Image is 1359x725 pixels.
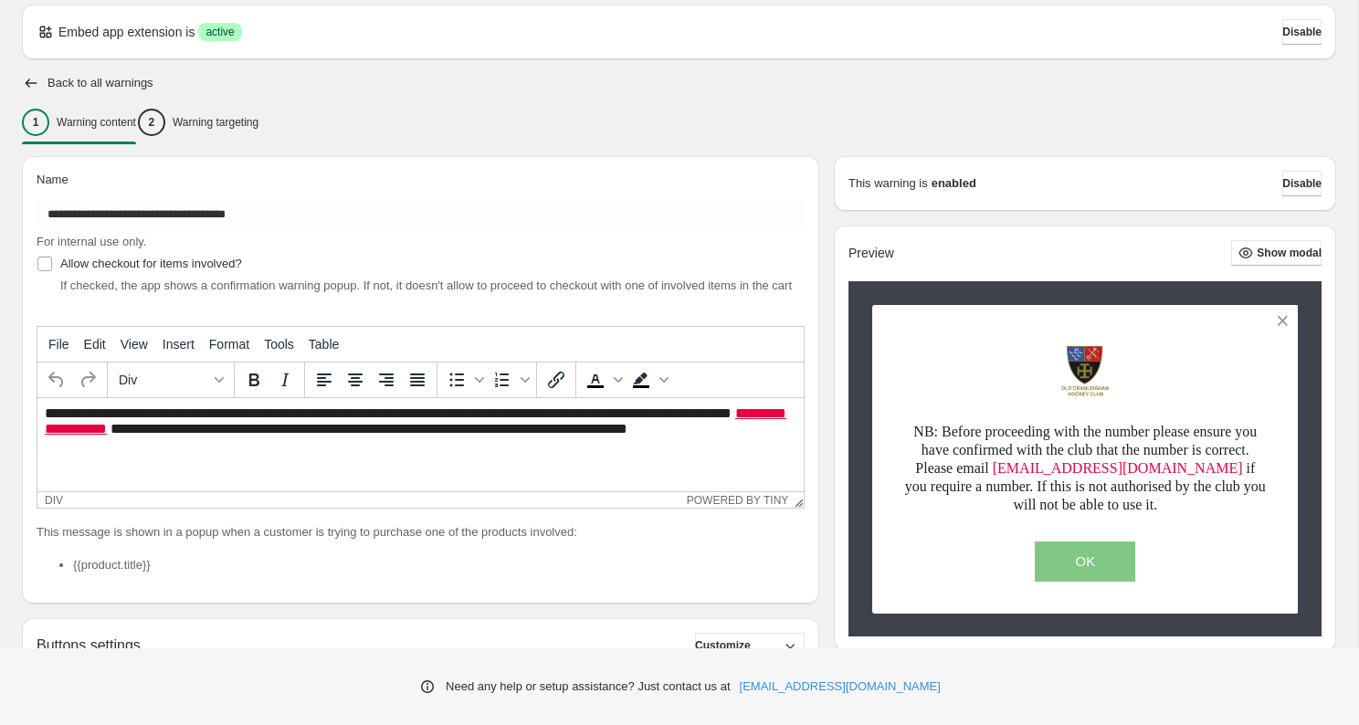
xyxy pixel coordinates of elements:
[1282,171,1322,196] button: Disable
[41,364,72,395] button: Undo
[848,246,894,261] h2: Preview
[173,115,258,130] p: Warning targeting
[402,364,433,395] button: Justify
[695,633,805,658] button: Customize
[48,337,69,352] span: File
[60,278,792,292] span: If checked, the app shows a confirmation warning popup. If not, it doesn't allow to proceed to ch...
[209,337,249,352] span: Format
[1257,246,1322,260] span: Show modal
[441,364,487,395] div: Bullet list
[1282,19,1322,45] button: Disable
[73,556,805,574] li: {{product.title}}
[904,423,1267,514] div: NB: Before proceeding with the number please ensure you have confirmed with the club that the num...
[111,364,230,395] button: Formats
[687,494,789,507] a: Powered by Tiny
[1035,541,1135,582] button: OK
[22,103,136,142] button: 1Warning content
[848,174,928,193] p: This warning is
[37,398,804,491] iframe: Rich Text Area
[37,636,141,654] h2: Buttons settings
[932,174,976,193] strong: enabled
[1282,176,1322,191] span: Disable
[58,23,195,41] p: Embed app extension is
[205,25,234,39] span: active
[788,492,804,508] div: Resize
[309,364,340,395] button: Align left
[371,364,402,395] button: Align right
[47,76,153,90] h2: Back to all warnings
[45,494,63,507] div: div
[487,364,532,395] div: Numbered list
[163,337,195,352] span: Insert
[37,173,68,186] span: Name
[138,103,258,142] button: 2Warning targeting
[626,364,671,395] div: Background color
[238,364,269,395] button: Bold
[138,109,165,136] div: 2
[580,364,626,395] div: Text color
[72,364,103,395] button: Redo
[37,523,805,541] p: This message is shown in a popup when a customer is trying to purchase one of the products involved:
[22,109,49,136] div: 1
[541,364,572,395] button: Insert/edit link
[84,337,106,352] span: Edit
[309,337,339,352] span: Table
[695,638,751,653] span: Customize
[340,364,371,395] button: Align center
[37,235,146,248] span: For internal use only.
[740,678,941,696] a: [EMAIL_ADDRESS][DOMAIN_NAME]
[121,337,148,352] span: View
[993,460,1243,476] a: [EMAIL_ADDRESS][DOMAIN_NAME]
[264,337,294,352] span: Tools
[119,373,208,387] span: Div
[1282,25,1322,39] span: Disable
[1231,240,1322,266] button: Show modal
[57,115,136,130] p: Warning content
[60,257,242,270] span: Allow checkout for items involved?
[269,364,300,395] button: Italic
